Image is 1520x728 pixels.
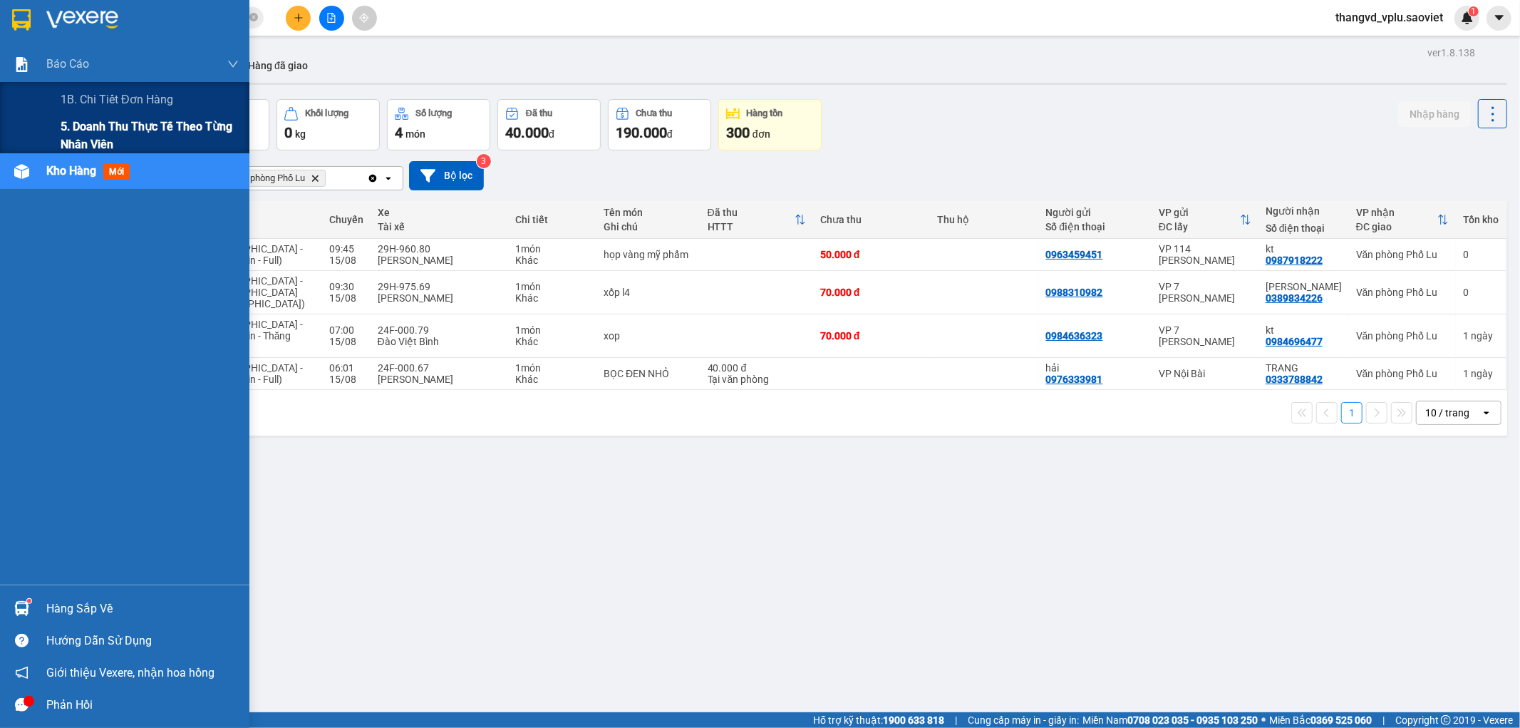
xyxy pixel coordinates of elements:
[708,374,806,385] div: Tại văn phòng
[1046,249,1103,260] div: 0963459451
[497,99,601,150] button: Đã thu40.000đ
[237,48,319,83] button: Hàng đã giao
[1266,362,1342,374] div: TRANG
[700,201,813,239] th: Toggle SortBy
[14,601,29,616] img: warehouse-icon
[1463,287,1499,298] div: 0
[286,6,311,31] button: plus
[1487,6,1511,31] button: caret-down
[1463,249,1499,260] div: 0
[329,255,363,266] div: 15/08
[1471,368,1493,379] span: ngày
[718,99,822,150] button: Hàng tồn300đơn
[378,243,501,255] div: 29H-960.80
[604,287,693,298] div: xốp l4
[1261,717,1266,723] span: ⚪️
[604,368,693,379] div: BỌC ĐEN NHỎ
[549,128,554,140] span: đ
[12,9,31,31] img: logo-vxr
[726,124,750,141] span: 300
[409,161,484,190] button: Bộ lọc
[329,362,363,374] div: 06:01
[319,6,344,31] button: file-add
[1266,222,1342,234] div: Số điện thoại
[708,362,806,374] div: 40.000 đ
[249,13,258,21] span: close-circle
[1082,712,1258,728] span: Miền Nam
[1159,368,1251,379] div: VP Nội Bài
[1461,11,1474,24] img: icon-new-feature
[1266,255,1323,266] div: 0987918222
[1046,330,1103,342] div: 0984636323
[1356,330,1449,342] div: Văn phòng Phố Lu
[27,599,31,603] sup: 1
[1046,287,1103,298] div: 0988310982
[1481,407,1492,419] svg: open
[329,292,363,304] div: 15/08
[1398,101,1471,127] button: Nhập hàng
[359,13,369,23] span: aim
[1356,368,1449,379] div: Văn phòng Phố Lu
[249,11,258,25] span: close-circle
[1159,221,1240,232] div: ĐC lấy
[1493,11,1506,24] span: caret-down
[61,118,239,153] span: 5. Doanh thu thực tế theo từng nhân viên
[1046,374,1103,385] div: 0976333981
[202,319,303,353] span: [GEOGRAPHIC_DATA] - Sapa (Cabin - Thăng Long)
[616,124,667,141] span: 190.000
[395,124,403,141] span: 4
[1324,9,1454,26] span: thangvd_vplu.saoviet
[378,362,501,374] div: 24F-000.67
[15,666,29,680] span: notification
[311,174,319,183] svg: Delete
[883,714,944,726] strong: 1900 633 818
[1441,715,1451,725] span: copyright
[1046,221,1144,232] div: Số điện thoại
[608,99,711,150] button: Chưa thu190.000đ
[329,171,330,185] input: Selected Văn phòng Phố Lu.
[14,164,29,179] img: warehouse-icon
[604,207,693,218] div: Tên món
[378,336,501,347] div: Đào Việt Bình
[305,108,348,118] div: Khối lượng
[326,13,336,23] span: file-add
[968,712,1079,728] span: Cung cấp máy in - giấy in:
[202,243,303,266] span: [GEOGRAPHIC_DATA] - Sapa (Cabin - Full)
[202,275,305,309] span: [GEOGRAPHIC_DATA] - [GEOGRAPHIC_DATA] ([GEOGRAPHIC_DATA])
[1425,406,1469,420] div: 10 / trang
[515,336,589,347] div: Khác
[1469,6,1479,16] sup: 1
[515,255,589,266] div: Khác
[202,362,303,385] span: [GEOGRAPHIC_DATA] - Sapa (Cabin - Full)
[955,712,957,728] span: |
[227,58,239,70] span: down
[1463,368,1499,379] div: 1
[1463,214,1499,225] div: Tồn kho
[1266,292,1323,304] div: 0389834226
[1310,714,1372,726] strong: 0369 525 060
[604,249,693,260] div: họp vàng mỹ phẩm
[46,164,96,178] span: Kho hàng
[295,128,306,140] span: kg
[329,374,363,385] div: 15/08
[820,287,924,298] div: 70.000 đ
[46,630,239,652] div: Hướng dẫn sử dụng
[747,108,783,118] div: Hàng tồn
[515,281,589,292] div: 1 món
[1159,324,1251,347] div: VP 7 [PERSON_NAME]
[1046,362,1144,374] div: hải
[61,91,173,108] span: 1B. Chi tiết đơn hàng
[46,55,89,73] span: Báo cáo
[1356,249,1449,260] div: Văn phòng Phố Lu
[820,214,924,225] div: Chưa thu
[667,128,673,140] span: đ
[46,694,239,716] div: Phản hồi
[405,128,425,140] span: món
[329,336,363,347] div: 15/08
[352,6,377,31] button: aim
[367,173,378,184] svg: Clear all
[103,164,130,180] span: mới
[1266,243,1342,255] div: kt
[387,99,490,150] button: Số lượng4món
[1266,205,1342,217] div: Người nhận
